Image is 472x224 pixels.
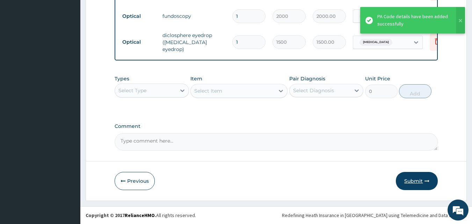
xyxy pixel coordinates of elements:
span: [MEDICAL_DATA] [360,39,392,46]
label: Comment [115,123,438,129]
label: Types [115,76,129,82]
td: Optical [119,36,159,49]
label: Item [190,75,202,82]
textarea: Type your message and hit 'Enter' [3,150,133,174]
button: Previous [115,172,155,190]
td: Optical [119,10,159,23]
label: Unit Price [365,75,390,82]
a: RelianceHMO [125,212,155,218]
label: Pair Diagnosis [289,75,325,82]
div: Select Type [118,87,146,94]
div: Chat with us now [36,39,117,48]
img: d_794563401_company_1708531726252_794563401 [13,35,28,52]
strong: Copyright © 2017 . [86,212,156,218]
button: Submit [396,172,438,190]
span: [MEDICAL_DATA] [360,13,392,20]
div: PA Code details have been added successfully [377,13,449,28]
div: Redefining Heath Insurance in [GEOGRAPHIC_DATA] using Telemedicine and Data Science! [282,212,467,219]
td: fundoscopy [159,9,229,23]
footer: All rights reserved. [80,206,472,224]
div: Minimize live chat window [115,3,131,20]
span: We're online! [41,67,96,138]
td: diclosphere eyedrop ([MEDICAL_DATA] eyedrop) [159,28,229,56]
div: Select Diagnosis [293,87,334,94]
button: Add [399,84,431,98]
